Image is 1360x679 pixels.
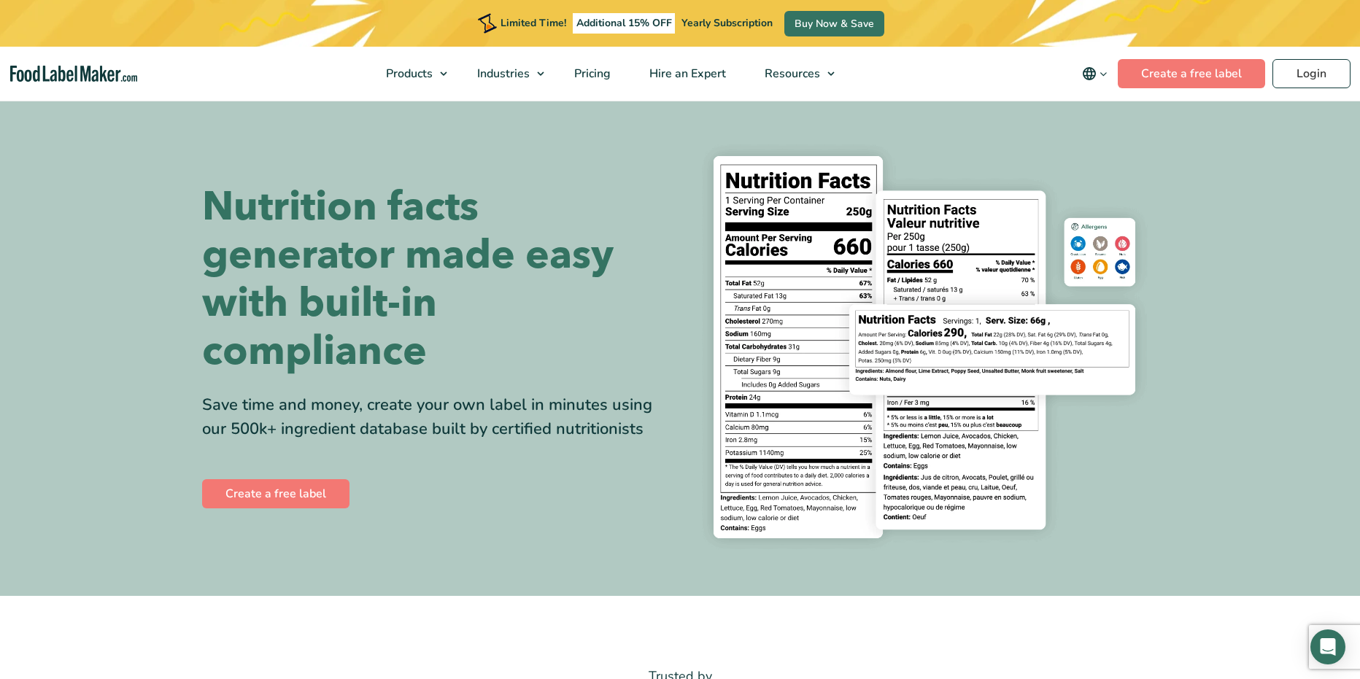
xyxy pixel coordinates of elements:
[681,16,773,30] span: Yearly Subscription
[573,13,676,34] span: Additional 15% OFF
[501,16,566,30] span: Limited Time!
[202,479,349,508] a: Create a free label
[760,66,822,82] span: Resources
[746,47,842,101] a: Resources
[382,66,434,82] span: Products
[367,47,455,101] a: Products
[202,183,669,376] h1: Nutrition facts generator made easy with built-in compliance
[1272,59,1351,88] a: Login
[1310,629,1345,664] div: Open Intercom Messenger
[555,47,627,101] a: Pricing
[458,47,552,101] a: Industries
[570,66,612,82] span: Pricing
[1118,59,1265,88] a: Create a free label
[473,66,531,82] span: Industries
[784,11,884,36] a: Buy Now & Save
[202,393,669,441] div: Save time and money, create your own label in minutes using our 500k+ ingredient database built b...
[645,66,727,82] span: Hire an Expert
[630,47,742,101] a: Hire an Expert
